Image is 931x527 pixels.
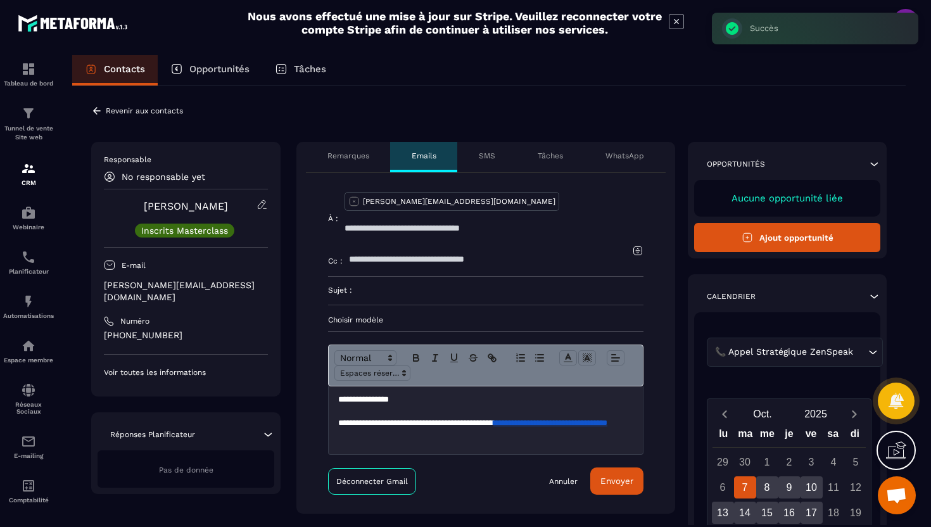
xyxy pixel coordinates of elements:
div: 6 [712,476,734,498]
button: Open years overlay [789,403,842,425]
button: Ajout opportunité [694,223,880,252]
img: accountant [21,478,36,493]
p: À : [328,213,338,224]
p: Automatisations [3,312,54,319]
img: scheduler [21,250,36,265]
div: 4 [823,451,845,473]
div: Ouvrir le chat [878,476,916,514]
div: je [778,425,801,447]
div: Search for option [707,338,883,367]
div: 16 [778,502,801,524]
h2: Nous avons effectué une mise à jour sur Stripe. Veuillez reconnecter votre compte Stripe afin de ... [247,10,662,36]
div: 11 [823,476,845,498]
p: Comptabilité [3,497,54,504]
img: automations [21,338,36,353]
a: formationformationCRM [3,151,54,196]
p: [PHONE_NUMBER] [104,329,268,341]
a: accountantaccountantComptabilité [3,469,54,513]
div: 5 [845,451,867,473]
p: [PERSON_NAME][EMAIL_ADDRESS][DOMAIN_NAME] [104,279,268,303]
p: Emails [412,151,436,161]
img: formation [21,161,36,176]
div: 8 [756,476,778,498]
p: E-mailing [3,452,54,459]
a: Déconnecter Gmail [328,468,416,495]
a: Annuler [549,476,578,486]
div: 18 [823,502,845,524]
div: 15 [756,502,778,524]
p: Remarques [327,151,369,161]
div: 7 [734,476,756,498]
a: emailemailE-mailing [3,424,54,469]
div: 19 [845,502,867,524]
p: Revenir aux contacts [106,106,183,115]
input: Search for option [856,345,865,359]
a: formationformationTableau de bord [3,52,54,96]
div: 9 [778,476,801,498]
a: [PERSON_NAME] [144,200,228,212]
a: Contacts [72,55,158,86]
p: Contacts [104,63,145,75]
img: automations [21,294,36,309]
p: [PERSON_NAME][EMAIL_ADDRESS][DOMAIN_NAME] [363,196,555,206]
div: 12 [845,476,867,498]
img: formation [21,61,36,77]
p: Webinaire [3,224,54,231]
img: automations [21,205,36,220]
button: Previous month [712,405,736,422]
p: SMS [479,151,495,161]
a: Opportunités [158,55,262,86]
p: Réponses Planificateur [110,429,195,440]
p: Planificateur [3,268,54,275]
div: 1 [756,451,778,473]
p: Voir toutes les informations [104,367,268,378]
a: social-networksocial-networkRéseaux Sociaux [3,373,54,424]
a: automationsautomationsAutomatisations [3,284,54,329]
a: Tâches [262,55,339,86]
div: di [844,425,866,447]
button: Envoyer [590,467,643,495]
button: Next month [842,405,866,422]
p: Opportunités [707,159,765,169]
div: ve [800,425,822,447]
img: logo [18,11,132,35]
div: 29 [712,451,734,473]
img: email [21,434,36,449]
p: Aucune opportunité liée [707,193,868,204]
p: Tableau de bord [3,80,54,87]
p: Responsable [104,155,268,165]
p: Numéro [120,316,149,326]
a: formationformationTunnel de vente Site web [3,96,54,151]
p: Réseaux Sociaux [3,401,54,415]
span: Pas de donnée [159,466,213,474]
div: 10 [801,476,823,498]
div: 14 [734,502,756,524]
div: 30 [734,451,756,473]
p: Opportunités [189,63,250,75]
a: automationsautomationsWebinaire [3,196,54,240]
p: E-mail [122,260,146,270]
div: 3 [801,451,823,473]
div: lu [712,425,735,447]
p: Tunnel de vente Site web [3,124,54,142]
div: 2 [778,451,801,473]
p: CRM [3,179,54,186]
a: schedulerschedulerPlanificateur [3,240,54,284]
p: Sujet : [328,285,352,295]
p: Espace membre [3,357,54,364]
div: 17 [801,502,823,524]
div: ma [735,425,757,447]
p: Choisir modèle [328,315,643,325]
p: WhatsApp [605,151,644,161]
span: 📞 Appel Stratégique ZenSpeak [712,345,856,359]
p: No responsable yet [122,172,205,182]
p: Tâches [538,151,563,161]
img: social-network [21,383,36,398]
button: Open months overlay [736,403,789,425]
div: 13 [712,502,734,524]
p: Cc : [328,256,343,266]
p: Inscrits Masterclass [141,226,228,235]
img: formation [21,106,36,121]
p: Tâches [294,63,326,75]
div: sa [822,425,844,447]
